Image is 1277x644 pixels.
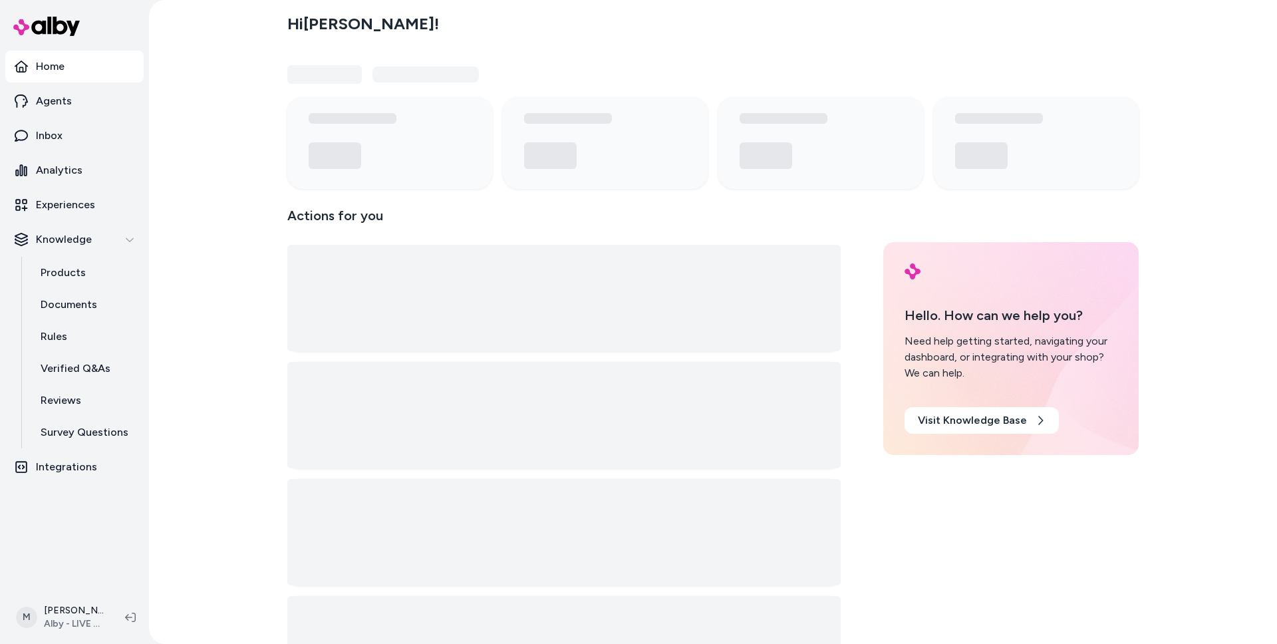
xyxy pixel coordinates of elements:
[36,197,95,213] p: Experiences
[41,297,97,313] p: Documents
[5,224,144,255] button: Knowledge
[27,321,144,353] a: Rules
[16,607,37,628] span: M
[905,333,1117,381] div: Need help getting started, navigating your dashboard, or integrating with your shop? We can help.
[27,257,144,289] a: Products
[44,617,104,631] span: Alby - LIVE on [DOMAIN_NAME]
[287,205,841,237] p: Actions for you
[36,93,72,109] p: Agents
[44,604,104,617] p: [PERSON_NAME]
[5,120,144,152] a: Inbox
[5,189,144,221] a: Experiences
[36,59,65,75] p: Home
[8,596,114,639] button: M[PERSON_NAME]Alby - LIVE on [DOMAIN_NAME]
[27,385,144,416] a: Reviews
[5,154,144,186] a: Analytics
[36,232,92,247] p: Knowledge
[41,424,128,440] p: Survey Questions
[27,416,144,448] a: Survey Questions
[905,305,1117,325] p: Hello. How can we help you?
[41,329,67,345] p: Rules
[36,459,97,475] p: Integrations
[5,451,144,483] a: Integrations
[905,263,921,279] img: alby Logo
[36,162,82,178] p: Analytics
[41,361,110,377] p: Verified Q&As
[27,289,144,321] a: Documents
[5,51,144,82] a: Home
[27,353,144,385] a: Verified Q&As
[41,393,81,408] p: Reviews
[287,14,439,34] h2: Hi [PERSON_NAME] !
[5,85,144,117] a: Agents
[13,17,80,36] img: alby Logo
[905,407,1059,434] a: Visit Knowledge Base
[41,265,86,281] p: Products
[36,128,63,144] p: Inbox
